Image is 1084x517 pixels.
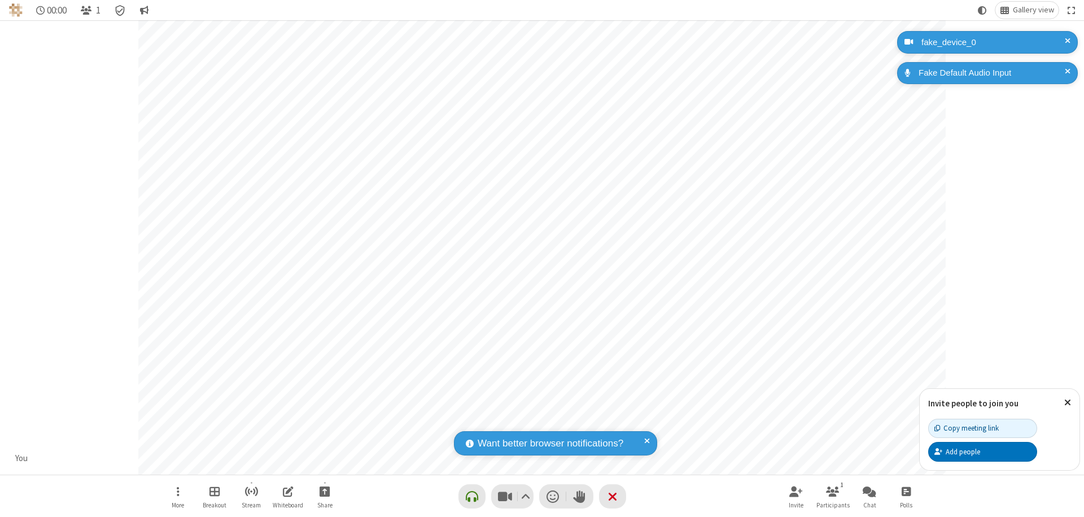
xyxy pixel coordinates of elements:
[599,484,626,509] button: End or leave meeting
[1056,389,1079,417] button: Close popover
[863,502,876,509] span: Chat
[934,423,999,433] div: Copy meeting link
[779,480,813,512] button: Invite participants (⌘+Shift+I)
[900,502,912,509] span: Polls
[271,480,305,512] button: Open shared whiteboard
[234,480,268,512] button: Start streaming
[47,5,67,16] span: 00:00
[161,480,195,512] button: Open menu
[242,502,261,509] span: Stream
[32,2,72,19] div: Timer
[518,484,533,509] button: Video setting
[837,480,847,490] div: 1
[928,442,1037,461] button: Add people
[9,3,23,17] img: QA Selenium DO NOT DELETE OR CHANGE
[928,419,1037,438] button: Copy meeting link
[853,480,886,512] button: Open chat
[273,502,303,509] span: Whiteboard
[928,398,1019,409] label: Invite people to join you
[458,484,486,509] button: Connect your audio
[789,502,803,509] span: Invite
[317,502,333,509] span: Share
[172,502,184,509] span: More
[973,2,991,19] button: Using system theme
[1013,6,1054,15] span: Gallery view
[917,36,1069,49] div: fake_device_0
[203,502,226,509] span: Breakout
[96,5,100,16] span: 1
[915,67,1069,80] div: Fake Default Audio Input
[1063,2,1080,19] button: Fullscreen
[889,480,923,512] button: Open poll
[566,484,593,509] button: Raise hand
[478,436,623,451] span: Want better browser notifications?
[816,480,850,512] button: Open participant list
[491,484,534,509] button: Stop video (⌘+Shift+V)
[76,2,105,19] button: Open participant list
[135,2,153,19] button: Conversation
[816,502,850,509] span: Participants
[198,480,231,512] button: Manage Breakout Rooms
[539,484,566,509] button: Send a reaction
[110,2,131,19] div: Meeting details Encryption enabled
[995,2,1059,19] button: Change layout
[308,480,342,512] button: Start sharing
[11,452,32,465] div: You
